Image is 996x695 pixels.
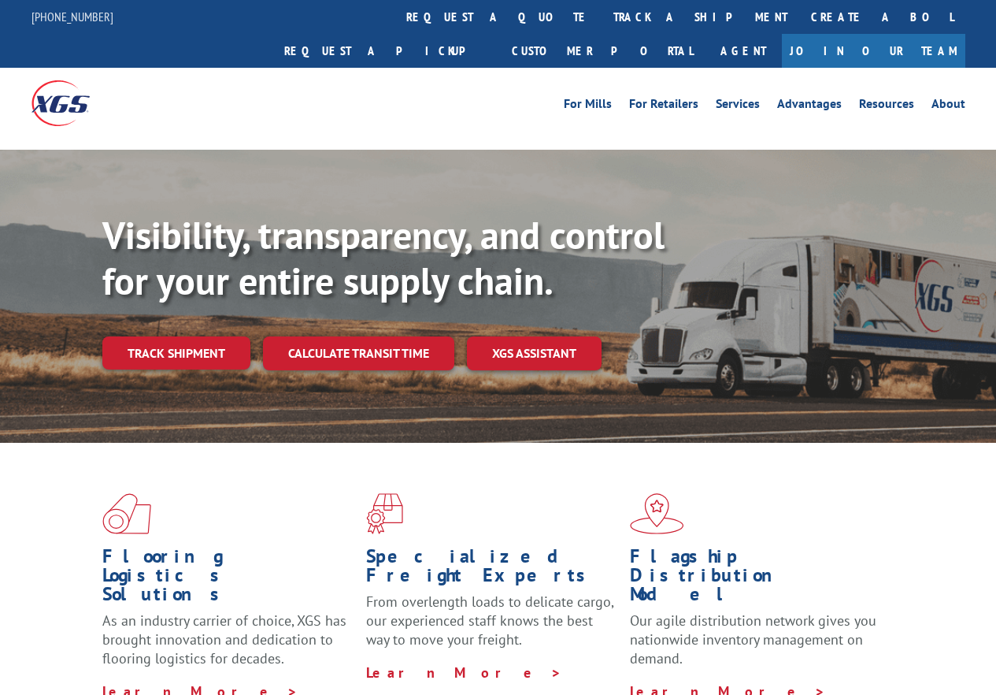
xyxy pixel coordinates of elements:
[272,34,500,68] a: Request a pickup
[366,547,618,593] h1: Specialized Freight Experts
[102,547,354,611] h1: Flooring Logistics Solutions
[102,210,665,305] b: Visibility, transparency, and control for your entire supply chain.
[366,493,403,534] img: xgs-icon-focused-on-flooring-red
[366,593,618,663] p: From overlength loads to delicate cargo, our experienced staff knows the best way to move your fr...
[716,98,760,115] a: Services
[705,34,782,68] a: Agent
[931,98,965,115] a: About
[102,336,250,370] a: Track shipment
[31,9,113,24] a: [PHONE_NUMBER]
[263,336,454,370] a: Calculate transit time
[630,547,882,611] h1: Flagship Distribution Model
[777,98,842,115] a: Advantages
[500,34,705,68] a: Customer Portal
[102,611,346,667] span: As an industry carrier of choice, XGS has brought innovation and dedication to flooring logistics...
[630,493,684,534] img: xgs-icon-flagship-distribution-model-red
[859,98,914,115] a: Resources
[630,611,876,667] span: Our agile distribution network gives you nationwide inventory management on demand.
[629,98,698,115] a: For Retailers
[366,663,562,682] a: Learn More >
[467,336,602,370] a: XGS ASSISTANT
[782,34,965,68] a: Join Our Team
[102,493,151,534] img: xgs-icon-total-supply-chain-intelligence-red
[564,98,612,115] a: For Mills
